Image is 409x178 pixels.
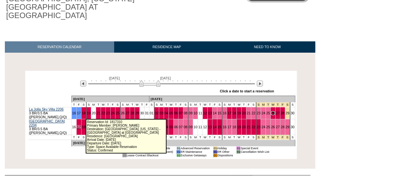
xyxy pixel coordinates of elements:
[232,125,236,129] a: 18
[96,102,101,107] td: T
[174,125,178,129] a: 06
[290,119,295,135] td: 30
[164,102,169,107] td: T
[101,111,105,115] a: 22
[71,96,149,102] td: [DATE]
[266,135,271,140] td: Thanksgiving
[135,102,140,107] td: W
[198,119,203,135] td: 11
[101,102,106,107] td: W
[252,111,255,115] a: 22
[188,135,193,140] td: S
[96,111,100,115] a: 21
[208,135,212,140] td: T
[174,102,178,107] td: T
[189,111,193,115] a: 09
[135,111,139,115] a: 29
[271,111,275,115] a: 26
[125,111,129,115] a: 27
[111,111,115,115] a: 24
[179,111,183,115] a: 07
[144,107,149,119] td: 31
[149,140,295,146] td: [DATE]
[180,153,210,157] td: Exclusive Getaways
[198,107,203,119] td: 11
[232,111,236,115] a: 18
[237,135,242,140] td: W
[217,102,222,107] td: S
[237,111,241,115] a: 19
[227,135,232,140] td: M
[193,111,197,115] a: 10
[169,102,174,107] td: W
[81,102,86,107] td: S
[212,135,217,140] td: F
[29,107,64,111] a: La Jolla Sky Villa 2206
[184,125,188,129] a: 08
[208,125,212,129] a: 13
[174,111,178,115] a: 06
[236,146,240,150] td: 01
[213,150,217,153] td: 01
[242,125,246,129] a: 20
[178,135,183,140] td: F
[203,111,207,115] a: 12
[174,135,178,140] td: T
[222,135,227,140] td: S
[183,102,188,107] td: S
[149,102,154,107] td: S
[246,102,251,107] td: F
[169,125,173,129] a: 05
[164,111,168,115] a: 04
[285,102,290,107] td: Thanksgiving
[87,111,91,115] a: 19
[183,135,188,140] td: S
[178,102,183,107] td: F
[256,135,261,140] td: Thanksgiving
[247,125,251,129] a: 21
[28,107,72,119] td: 3 BR/3.5 BA ([PERSON_NAME],Q/Q)
[203,119,208,135] td: 12
[280,102,285,107] td: Thanksgiving
[71,135,76,140] td: T
[177,153,180,157] td: 01
[218,111,221,115] a: 15
[149,96,295,102] td: [DATE]
[290,102,295,107] td: S
[144,102,149,107] td: F
[130,102,135,107] td: T
[252,125,255,129] a: 22
[193,119,198,135] td: 10
[159,102,164,107] td: M
[193,102,198,107] td: M
[82,125,86,129] a: 18
[180,150,210,153] td: ER Maintenance
[290,107,295,119] td: 30
[251,135,256,140] td: S
[281,125,285,129] a: 28
[177,150,180,153] td: 01
[247,111,251,115] a: 21
[188,102,193,107] td: S
[71,140,149,146] td: [DATE]
[81,135,86,140] td: S
[218,125,221,129] a: 15
[271,125,275,129] a: 26
[227,102,232,107] td: M
[213,125,217,129] a: 14
[227,125,231,129] a: 17
[155,111,159,115] a: 02
[105,102,110,107] td: T
[261,135,266,140] td: Thanksgiving
[285,107,290,119] td: 29
[237,102,242,107] td: W
[82,111,86,115] a: 18
[77,111,81,115] a: 17
[5,41,114,53] a: RESERVATION CALENDAR
[266,111,270,115] a: 25
[72,111,76,115] a: 16
[76,102,81,107] td: F
[261,111,265,115] a: 24
[271,102,275,107] td: Thanksgiving
[71,102,76,107] td: T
